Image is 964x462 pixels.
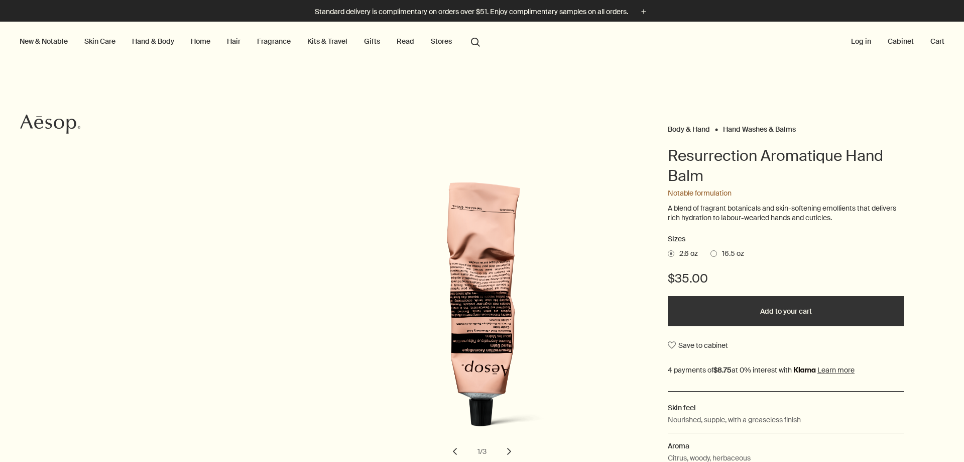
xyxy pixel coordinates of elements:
span: 2.6 oz [674,249,698,259]
h2: Aroma [668,440,904,451]
nav: supplementary [849,22,946,62]
button: Add to your cart - $35.00 [668,296,904,326]
button: Standard delivery is complimentary on orders over $51. Enjoy complimentary samples on all orders. [315,6,649,18]
button: Save to cabinet [668,336,728,354]
p: Standard delivery is complimentary on orders over $51. Enjoy complimentary samples on all orders. [315,7,628,17]
img: Cream texture of Resurrection Aromatique Hand Balm [377,176,597,450]
a: Skin Care [82,35,117,48]
button: Log in [849,35,873,48]
nav: primary [18,22,485,62]
a: Hair [225,35,243,48]
span: 16.5 oz [717,249,744,259]
span: $35.00 [668,270,708,287]
a: Kits & Travel [305,35,349,48]
a: Hand Washes & Balms [723,125,796,129]
a: Cabinet [886,35,916,48]
h1: Resurrection Aromatique Hand Balm [668,146,904,186]
p: A blend of fragrant botanicals and skin-softening emollients that delivers rich hydration to labo... [668,204,904,223]
p: Nourished, supple, with a greaseless finish [668,414,801,425]
a: Fragrance [255,35,293,48]
a: Hand & Body [130,35,176,48]
a: Home [189,35,212,48]
a: Body & Hand [668,125,710,129]
svg: Aesop [20,114,80,134]
h2: Sizes [668,233,904,245]
button: Cart [928,35,946,48]
a: Gifts [362,35,382,48]
a: Read [395,35,416,48]
button: New & Notable [18,35,70,48]
a: Aesop [18,112,83,139]
button: Stores [429,35,454,48]
h2: Skin feel [668,402,904,413]
button: Open search [466,32,485,51]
